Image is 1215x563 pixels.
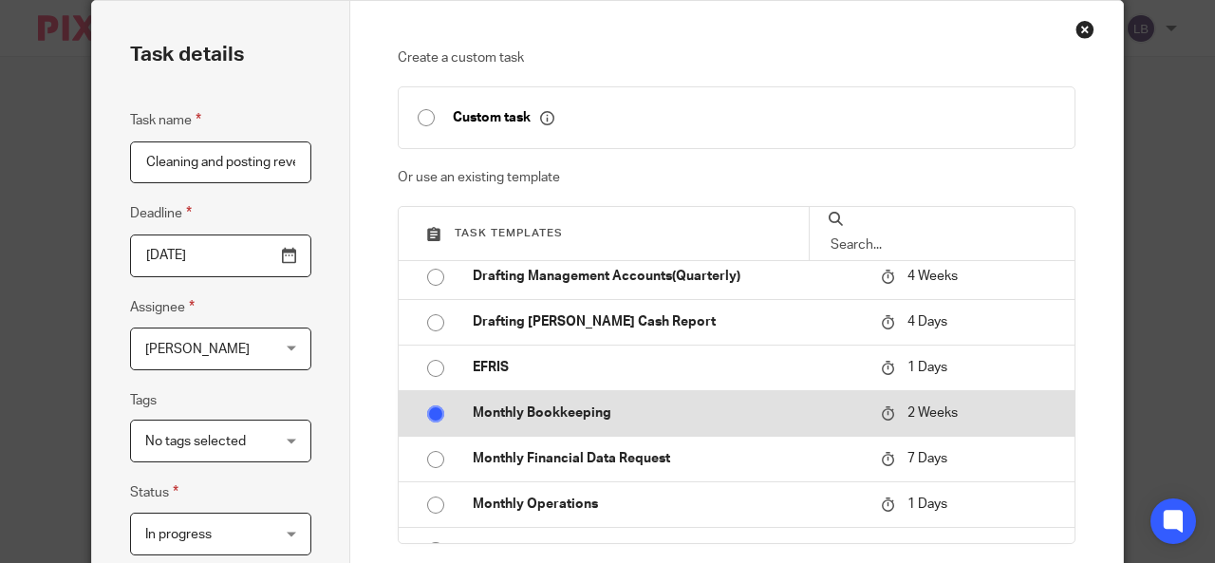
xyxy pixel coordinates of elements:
[130,141,311,184] input: Task name
[907,406,958,420] span: 2 Weeks
[907,497,947,511] span: 1 Days
[130,202,192,224] label: Deadline
[473,358,863,377] p: EFRIS
[473,312,863,331] p: Drafting [PERSON_NAME] Cash Report
[473,540,863,559] p: New client onboarding
[130,481,178,503] label: Status
[130,109,201,131] label: Task name
[130,235,311,277] input: Pick a date
[829,235,1056,255] input: Search...
[453,109,554,126] p: Custom task
[145,435,246,448] span: No tags selected
[907,361,947,374] span: 1 Days
[907,452,947,465] span: 7 Days
[455,228,563,238] span: Task templates
[398,168,1076,187] p: Or use an existing template
[473,495,863,514] p: Monthly Operations
[145,343,250,356] span: [PERSON_NAME]
[907,270,958,283] span: 4 Weeks
[907,315,947,328] span: 4 Days
[473,267,863,286] p: Drafting Management Accounts(Quarterly)
[1075,20,1094,39] div: Close this dialog window
[130,296,195,318] label: Assignee
[398,48,1076,67] p: Create a custom task
[130,39,244,71] h2: Task details
[473,403,863,422] p: Monthly Bookkeeping
[145,528,212,541] span: In progress
[473,449,863,468] p: Monthly Financial Data Request
[130,391,157,410] label: Tags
